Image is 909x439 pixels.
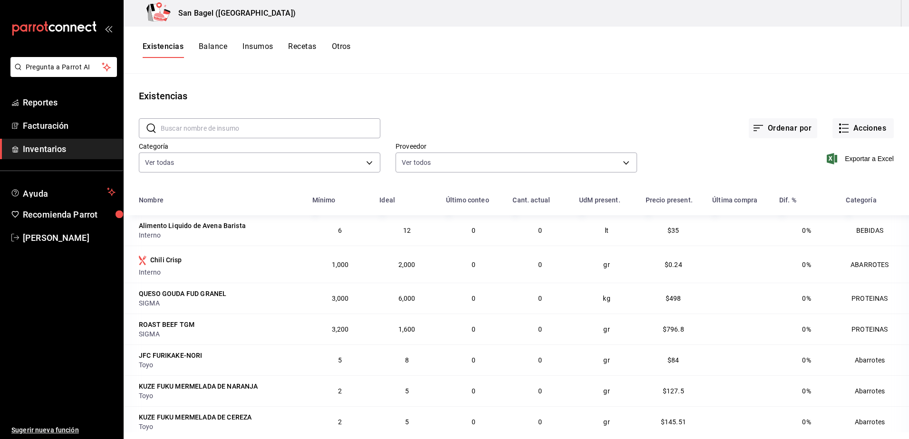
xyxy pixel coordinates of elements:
span: 12 [403,227,411,234]
td: gr [573,314,640,344]
button: Insumos [242,42,273,58]
td: Abarrotes [840,344,909,375]
span: 0 [472,418,475,426]
button: Existencias [143,42,184,58]
span: Reportes [23,96,116,109]
div: Precio present. [646,196,693,204]
span: 0 [472,387,475,395]
span: Pregunta a Parrot AI [26,62,102,72]
div: Nombre [139,196,164,204]
a: Pregunta a Parrot AI [7,69,117,79]
span: 5 [405,387,409,395]
td: gr [573,344,640,375]
div: UdM present. [579,196,620,204]
div: Toyo [139,422,301,431]
span: 0 [472,227,475,234]
button: Exportar a Excel [829,153,894,164]
span: 0% [802,356,811,364]
span: 0% [802,295,811,302]
span: 0 [538,418,542,426]
td: BEBIDAS [840,215,909,246]
span: Sugerir nueva función [11,425,116,435]
div: Mínimo [312,196,336,204]
span: 0% [802,387,811,395]
input: Buscar nombre de insumo [161,119,380,138]
span: 0% [802,325,811,333]
span: 1,600 [398,325,416,333]
span: 0 [538,295,542,302]
td: PROTEINAS [840,314,909,344]
div: Ideal [379,196,395,204]
span: 0 [538,261,542,268]
span: 0 [538,356,542,364]
div: SIGMA [139,329,301,339]
span: 0 [538,227,542,234]
span: $796.8 [663,325,684,333]
span: $0.24 [665,261,682,268]
div: KUZE FUKU MERMELADA DE NARANJA [139,382,258,391]
span: $145.51 [661,418,686,426]
span: 0 [472,325,475,333]
td: gr [573,406,640,437]
span: $84 [667,356,679,364]
span: Ayuda [23,186,103,198]
span: $498 [666,295,681,302]
span: 0 [472,261,475,268]
span: Ver todos [402,158,431,167]
span: 5 [405,418,409,426]
button: Pregunta a Parrot AI [10,57,117,77]
div: SIGMA [139,298,301,308]
span: Facturación [23,119,116,132]
label: Proveedor [396,143,637,150]
button: open_drawer_menu [105,25,112,32]
div: ROAST BEEF TGM [139,320,194,329]
div: Cant. actual [513,196,550,204]
span: Ver todas [145,158,174,167]
span: 1,000 [332,261,349,268]
span: 0% [802,261,811,268]
div: Interno [139,267,301,277]
span: 0% [802,418,811,426]
span: 6,000 [398,295,416,302]
span: 0 [472,356,475,364]
div: Interno [139,230,301,240]
td: ABARROTES [840,246,909,283]
span: 2,000 [398,261,416,268]
div: JFC FURIKAKE-NORI [139,351,203,360]
div: Existencias [139,89,187,103]
div: QUESO GOUDA FUD GRANEL [139,289,226,298]
span: 8 [405,356,409,364]
div: Toyo [139,391,301,401]
span: $127.5 [663,387,684,395]
div: Toyo [139,360,301,370]
span: [PERSON_NAME] [23,231,116,244]
button: Balance [199,42,227,58]
span: 2 [338,387,342,395]
h3: San Bagel ([GEOGRAPHIC_DATA]) [171,8,296,19]
td: PROTEINAS [840,283,909,314]
td: gr [573,375,640,406]
span: $35 [667,227,679,234]
td: kg [573,283,640,314]
button: Recetas [288,42,316,58]
span: 0 [472,295,475,302]
label: Categoría [139,143,380,150]
span: 0% [802,227,811,234]
svg: Insumo producido [139,256,146,265]
span: 3,000 [332,295,349,302]
div: navigation tabs [143,42,351,58]
td: lt [573,215,640,246]
span: 6 [338,227,342,234]
span: Inventarios [23,143,116,155]
span: 5 [338,356,342,364]
div: Última compra [712,196,757,204]
td: gr [573,246,640,283]
span: Recomienda Parrot [23,208,116,221]
span: 0 [538,387,542,395]
button: Otros [332,42,351,58]
td: Abarrotes [840,375,909,406]
div: KUZE FUKU MERMELADA DE CEREZA [139,412,251,422]
button: Ordenar por [749,118,817,138]
span: 0 [538,325,542,333]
